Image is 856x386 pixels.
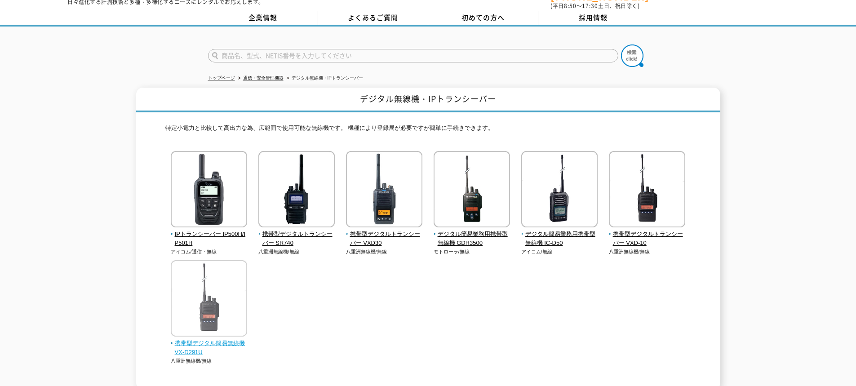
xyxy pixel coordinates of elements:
[346,151,422,230] img: 携帯型デジタルトランシーバー VXD30
[171,248,248,256] p: アイコム/通信・無線
[621,44,643,67] img: btn_search.png
[521,248,598,256] p: アイコム/無線
[521,230,598,248] span: デジタル簡易業務用携帯型無線機 IC-D50
[582,2,598,10] span: 17:30
[208,11,318,25] a: 企業情報
[346,221,423,248] a: 携帯型デジタルトランシーバー VXD30
[171,339,248,358] span: 携帯型デジタル簡易無線機 VX-D291U
[550,2,639,10] span: (平日 ～ 土日、祝日除く)
[434,151,510,230] img: デジタル簡易業務用携帯型無線機 GDR3500
[258,248,335,256] p: 八重洲無線機/無線
[171,230,248,248] span: IPトランシーバー IP500H/IP501H
[609,221,686,248] a: 携帯型デジタルトランシーバー VXD-10
[171,260,247,339] img: 携帯型デジタル簡易無線機 VX-D291U
[609,230,686,248] span: 携帯型デジタルトランシーバー VXD-10
[318,11,428,25] a: よくあるご質問
[346,230,423,248] span: 携帯型デジタルトランシーバー VXD30
[208,49,618,62] input: 商品名、型式、NETIS番号を入力してください
[461,13,505,22] span: 初めての方へ
[165,124,691,138] p: 特定小電力と比較して高出力な為、広範囲で使用可能な無線機です。 機種により登録局が必要ですが簡単に手続きできます。
[428,11,538,25] a: 初めての方へ
[243,75,284,80] a: 通信・安全管理機器
[171,357,248,365] p: 八重洲無線機/無線
[258,151,335,230] img: 携帯型デジタルトランシーバー SR740
[171,221,248,248] a: IPトランシーバー IP500H/IP501H
[521,221,598,248] a: デジタル簡易業務用携帯型無線機 IC-D50
[434,230,510,248] span: デジタル簡易業務用携帯型無線機 GDR3500
[208,75,235,80] a: トップページ
[285,74,363,83] li: デジタル無線機・IPトランシーバー
[258,230,335,248] span: 携帯型デジタルトランシーバー SR740
[171,330,248,357] a: 携帯型デジタル簡易無線機 VX-D291U
[258,221,335,248] a: 携帯型デジタルトランシーバー SR740
[346,248,423,256] p: 八重洲無線機/無線
[136,88,720,112] h1: デジタル無線機・IPトランシーバー
[564,2,577,10] span: 8:50
[434,221,510,248] a: デジタル簡易業務用携帯型無線機 GDR3500
[609,151,685,230] img: 携帯型デジタルトランシーバー VXD-10
[434,248,510,256] p: モトローラ/無線
[609,248,686,256] p: 八重洲無線機/無線
[521,151,598,230] img: デジタル簡易業務用携帯型無線機 IC-D50
[538,11,648,25] a: 採用情報
[171,151,247,230] img: IPトランシーバー IP500H/IP501H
